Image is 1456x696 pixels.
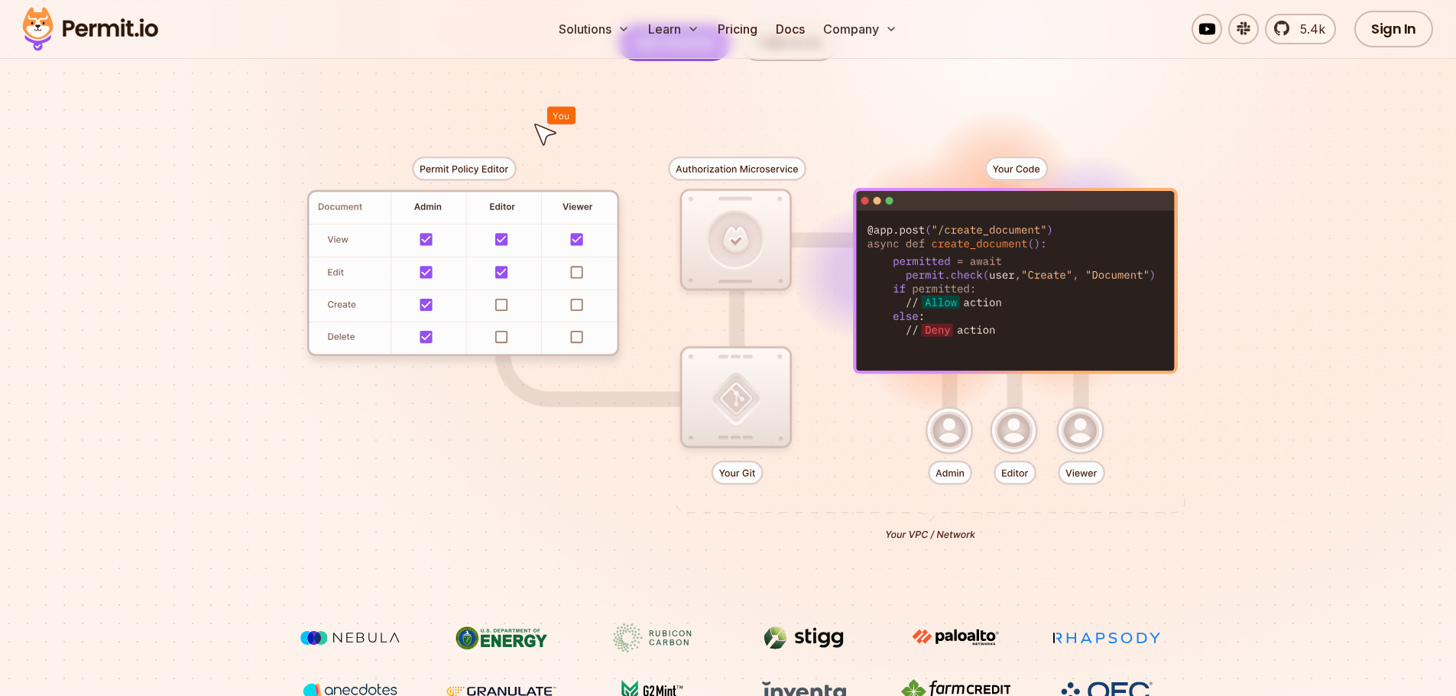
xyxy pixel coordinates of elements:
[770,14,811,44] a: Docs
[444,623,559,652] img: US department of energy
[553,14,636,44] button: Solutions
[712,14,764,44] a: Pricing
[293,623,407,652] img: Nebula
[642,14,705,44] button: Learn
[747,623,861,652] img: Stigg
[898,623,1013,651] img: paloalto
[15,3,165,55] img: Permit logo
[1291,20,1325,38] span: 5.4k
[817,14,903,44] button: Company
[1354,11,1433,47] a: Sign In
[595,623,710,652] img: Rubicon
[1049,623,1164,652] img: Rhapsody Health
[1265,14,1336,44] a: 5.4k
